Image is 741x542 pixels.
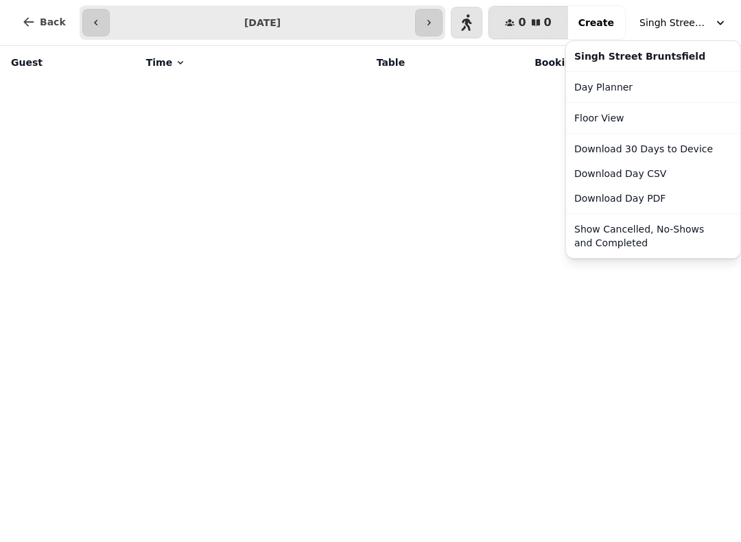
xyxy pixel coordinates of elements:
div: Singh Street Bruntsfield [565,40,741,259]
button: Download Day PDF [569,186,738,211]
button: Download Day CSV [569,161,738,186]
span: Singh Street Bruntsfield [639,16,708,30]
div: Singh Street Bruntsfield [569,44,738,69]
button: Show Cancelled, No-Shows and Completed [569,217,738,255]
a: Day Planner [569,75,738,99]
button: Singh Street Bruntsfield [631,10,736,35]
button: Download 30 Days to Device [569,137,738,161]
a: Floor View [569,106,738,130]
